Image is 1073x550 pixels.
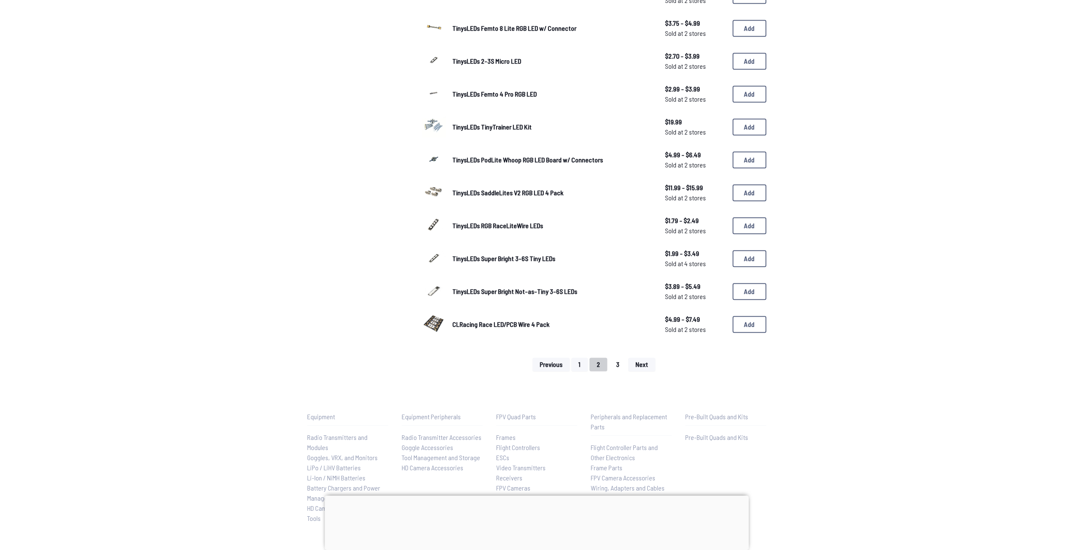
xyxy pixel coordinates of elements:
span: TinysLEDs 2-3S Micro LED [452,57,521,65]
span: Sold at 2 stores [665,160,726,170]
span: Goggles, VRX, and Monitors [307,453,378,461]
a: Screws, Standoffs, and Other Hardware [591,493,672,513]
span: Motors [496,494,514,502]
span: Frames [496,433,516,441]
a: HD Cameras [307,503,388,513]
button: Add [732,184,766,201]
a: Goggle Accessories [402,442,483,453]
span: $1.79 - $2.49 [665,216,726,226]
p: FPV Quad Parts [496,412,577,422]
img: image [422,15,446,39]
button: Add [732,151,766,168]
span: Sold at 2 stores [665,94,726,104]
a: TinysLEDs PodLite Whoop RGB LED Board w/ Connectors [452,155,651,165]
a: CLRacing Race LED/PCB Wire 4 Pack [452,319,651,329]
span: Sold at 2 stores [665,127,726,137]
a: TinysLEDs Super Bright 3-6S Tiny LEDs [452,253,651,264]
span: TinysLEDs Femto 8 Lite RGB LED w/ Connector [452,24,576,32]
a: image [422,114,446,140]
a: TinysLEDs Super Bright Not-as-Tiny 3-6S LEDs [452,286,651,297]
img: image [422,147,446,170]
a: Receivers [496,473,577,483]
span: $4.99 - $7.49 [665,314,726,324]
p: Equipment [307,412,388,422]
a: Tools [307,513,388,523]
span: Sold at 2 stores [665,193,726,203]
span: Pre-Built Quads and Kits [685,433,748,441]
span: Tool Management and Storage [402,453,480,461]
a: Radio Transmitters and Modules [307,432,388,453]
a: Frames [496,432,577,442]
p: Pre-Built Quads and Kits [685,412,766,422]
button: Add [732,283,766,300]
a: ESCs [496,453,577,463]
span: TinysLEDs PodLite Whoop RGB LED Board w/ Connectors [452,156,603,164]
a: Battery Chargers and Power Management [307,483,388,503]
span: Receivers [496,474,522,482]
a: TinysLEDs 2-3S Micro LED [452,56,651,66]
button: Add [732,119,766,135]
span: $3.75 - $4.99 [665,18,726,28]
a: TinysLEDs Femto 4 Pro RGB LED [452,89,651,99]
p: Equipment Peripherals [402,412,483,422]
button: 3 [609,358,627,371]
a: image [422,311,446,337]
a: HD Camera Accessories [402,463,483,473]
span: Video Transmitters [496,464,546,472]
span: $11.99 - $15.99 [665,183,726,193]
a: image [422,180,446,206]
a: LiPo / LiHV Batteries [307,463,388,473]
span: TinysLEDs Super Bright 3-6S Tiny LEDs [452,254,555,262]
a: image [422,147,446,173]
a: TinysLEDs Femto 8 Lite RGB LED w/ Connector [452,23,651,33]
a: image [422,81,446,107]
a: Video Transmitters [496,463,577,473]
a: Radio Transmitter Accessories [402,432,483,442]
span: Sold at 2 stores [665,324,726,334]
button: Add [732,53,766,70]
span: TinysLEDs Super Bright Not-as-Tiny 3-6S LEDs [452,287,577,295]
button: Add [732,20,766,37]
span: TinysLEDs Femto 4 Pro RGB LED [452,90,537,98]
span: Previous [540,361,562,368]
a: Wiring, Adapters and Cables [591,483,672,493]
button: Add [732,217,766,234]
button: 2 [589,358,607,371]
span: LiPo / LiHV Batteries [307,464,361,472]
span: Wiring, Adapters and Cables [591,484,665,492]
span: $2.99 - $3.99 [665,84,726,94]
img: image [422,245,446,269]
img: image [422,213,446,236]
span: HD Cameras [307,504,338,512]
a: image [422,245,446,272]
span: TinysLEDs SaddleLites V2 RGB LED 4 Pack [452,189,563,197]
span: Goggle Accessories [402,443,453,451]
span: Tools [307,514,321,522]
span: FPV Camera Accessories [591,474,655,482]
iframe: Advertisement [324,496,749,548]
span: $3.89 - $5.49 [665,281,726,291]
a: Pre-Built Quads and Kits [685,432,766,442]
button: Add [732,316,766,333]
button: Previous [532,358,570,371]
span: CLRacing Race LED/PCB Wire 4 Pack [452,320,549,328]
span: HD Camera Accessories [402,464,463,472]
span: Sold at 4 stores [665,259,726,269]
span: Flight Controller Parts and Other Electronics [591,443,658,461]
img: image [422,81,446,105]
span: TinysLEDs RGB RaceLiteWire LEDs [452,221,543,229]
span: Frame Parts [591,464,622,472]
span: TinysLEDs TinyTrainer LED Kit [452,123,532,131]
span: Sold at 2 stores [665,28,726,38]
span: Flight Controllers [496,443,540,451]
span: $2.70 - $3.99 [665,51,726,61]
p: Peripherals and Replacement Parts [591,412,672,432]
a: FPV Camera Accessories [591,473,672,483]
img: image [422,48,446,72]
a: TinysLEDs TinyTrainer LED Kit [452,122,651,132]
a: Flight Controllers [496,442,577,453]
span: Screws, Standoffs, and Other Hardware [591,494,666,512]
button: Next [628,358,655,371]
img: image [422,278,446,302]
img: image [422,180,446,203]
